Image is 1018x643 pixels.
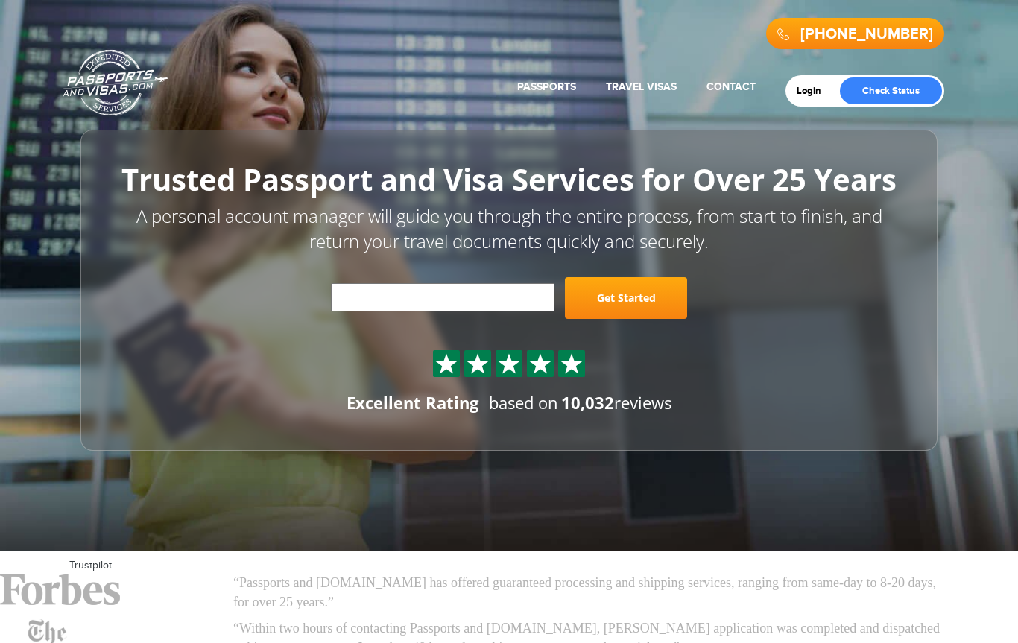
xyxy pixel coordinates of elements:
img: Sprite St [467,352,489,375]
a: Passports & [DOMAIN_NAME] [63,49,168,116]
img: Sprite St [498,352,520,375]
h1: Trusted Passport and Visa Services for Over 25 Years [114,163,904,196]
a: Trustpilot [69,560,112,571]
img: Sprite St [560,352,583,375]
img: Sprite St [529,352,551,375]
a: [PHONE_NUMBER] [800,25,933,43]
span: reviews [561,391,671,414]
a: Get Started [565,277,687,319]
a: Passports [517,80,576,93]
div: Excellent Rating [347,391,478,414]
a: Contact [706,80,756,93]
a: Travel Visas [606,80,677,93]
img: Sprite St [435,352,458,375]
strong: 10,032 [561,391,614,414]
a: Login [797,85,832,97]
p: A personal account manager will guide you through the entire process, from start to finish, and r... [114,203,904,255]
span: based on [489,391,558,414]
a: Check Status [840,77,942,104]
p: “Passports and [DOMAIN_NAME] has offered guaranteed processing and shipping services, ranging fro... [233,574,949,612]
